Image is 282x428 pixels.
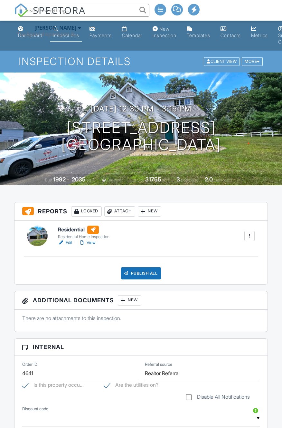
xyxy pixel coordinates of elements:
h3: Reports [14,202,268,221]
div: More [242,57,263,66]
div: 1992 [53,176,66,183]
div: Tru-Spect Inspections & Environmental [17,31,81,37]
div: Locked [71,206,102,217]
span: sq.ft. [162,178,170,182]
div: [PERSON_NAME] [34,24,76,31]
a: View [79,239,96,246]
div: Publish All [121,267,161,279]
a: Metrics [249,23,270,42]
div: 31755 [145,176,161,183]
label: Disable All Notifications [186,394,250,402]
input: Search everything... [21,4,149,17]
a: Calendar [119,23,145,42]
div: Contacts [221,33,241,38]
div: New Inspection [153,26,176,38]
span: bathrooms [214,178,232,182]
div: Templates [187,33,210,38]
div: New [118,295,141,306]
span: basement [107,178,125,182]
h1: Inspection Details [19,56,263,67]
h6: Residential [58,226,109,234]
div: 2035 [72,176,86,183]
div: 2.0 [205,176,213,183]
a: Edit [58,239,72,246]
h1: [STREET_ADDRESS] [GEOGRAPHIC_DATA] [61,119,221,153]
a: Client View [203,59,241,63]
h3: [DATE] 12:30 pm - 3:15 pm [91,104,192,113]
span: Built [45,178,52,182]
span: bedrooms [181,178,199,182]
label: Order ID [22,362,37,367]
div: Client View [204,57,240,66]
div: Residential Home Inspection [58,234,109,239]
a: Residential Residential Home Inspection [58,226,109,240]
h3: Additional Documents [14,291,268,310]
span: Lot Size [131,178,144,182]
div: Attach [104,206,135,217]
label: Are the utilities on? [104,382,158,390]
div: Calendar [122,33,142,38]
a: Contacts [218,23,243,42]
label: Discount code [22,406,48,412]
div: Metrics [251,33,268,38]
a: Templates [184,23,213,42]
div: 3 [176,176,180,183]
a: New Inspection [150,23,179,42]
h3: Internal [14,339,268,355]
a: Payments [87,23,114,42]
span: sq. ft. [87,178,96,182]
label: Is this property occupied? [22,382,84,390]
p: There are no attachments to this inspection. [22,315,260,322]
div: New [138,206,161,217]
div: Payments [89,33,112,38]
label: Referral source [145,362,172,367]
